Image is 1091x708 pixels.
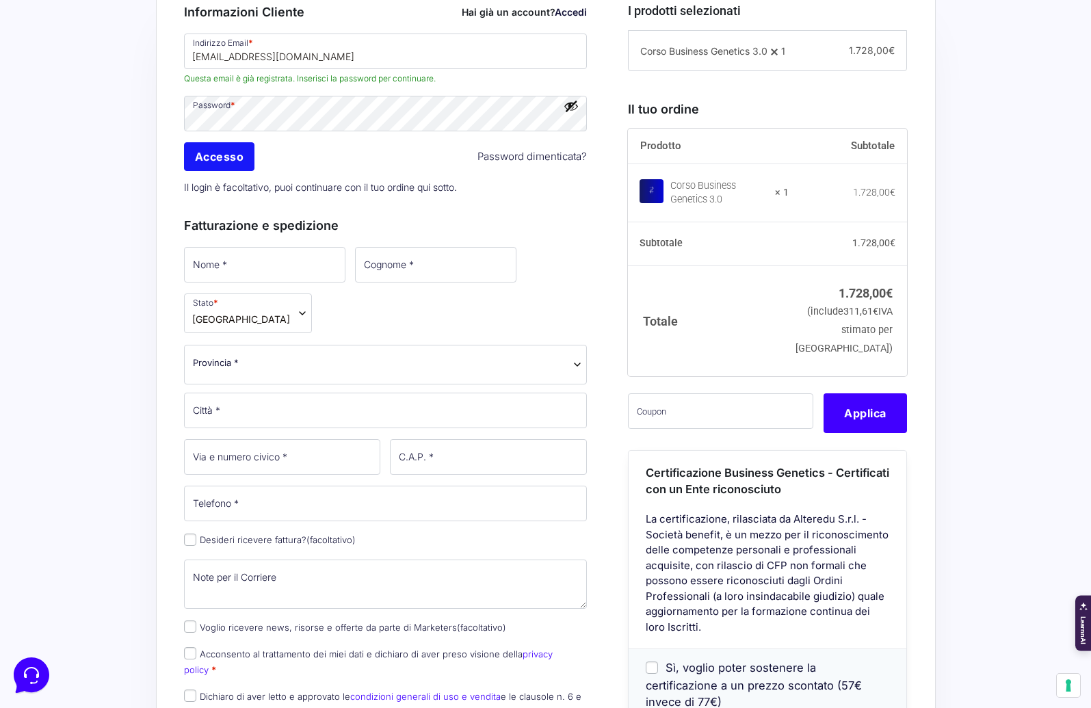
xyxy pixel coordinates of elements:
[184,345,588,384] span: Provincia
[852,237,895,248] bdi: 1.728,00
[11,439,95,471] button: Home
[22,99,49,126] img: dark
[781,45,785,57] span: 1
[889,44,895,56] span: €
[11,655,52,696] iframe: Customerly Messenger Launcher
[306,534,356,545] span: (facoltativo)
[184,393,588,428] input: Città *
[118,458,157,471] p: Messages
[184,534,196,546] input: Desideri ricevere fattura?(facoltativo)
[646,466,889,497] span: Certificazione Business Genetics - Certificati con un Ente riconosciuto
[184,690,196,702] input: Dichiaro di aver letto e approvato lecondizioni generali di uso e venditae le clausole n. 6 e 7 d...
[646,661,658,674] input: Sì, voglio poter sostenere la certificazione a un prezzo scontato (57€ invece di 77€)
[390,439,587,475] input: C.A.P. *
[849,44,895,56] span: 1.728,00
[22,137,252,164] button: Start a Conversation
[789,129,908,164] th: Subtotale
[839,286,893,300] bdi: 1.728,00
[184,620,196,633] input: Voglio ricevere news, risorse e offerte da parte di Marketers(facoltativo)
[564,99,579,114] button: Mostra password
[462,5,587,19] div: Hai già un account?
[355,247,516,283] input: Cognome *
[184,648,553,675] label: Acconsento al trattamento dei miei dati e dichiaro di aver preso visione della
[184,3,588,21] h3: Informazioni Cliente
[628,393,813,429] input: Coupon
[843,306,878,317] span: 311,61
[184,534,356,545] label: Desideri ricevere fattura?
[1078,616,1088,644] span: LearnnAI
[184,293,312,333] span: Stato
[66,99,93,126] img: dark
[670,179,766,207] div: Corso Business Genetics 3.0
[193,356,239,370] span: Provincia *
[31,221,224,235] input: Search for an Article...
[628,265,789,376] th: Totale
[179,173,592,201] p: Il login è facoltativo, puoi continuare con il tuo ordine qui sotto.
[1057,674,1080,697] button: Le tue preferenze relative al consenso per le tecnologie di tracciamento
[640,179,663,203] img: Corso Business Genetics 3.0
[628,129,789,164] th: Prodotto
[640,45,767,57] span: Corso Business Genetics 3.0
[824,393,907,433] button: Applica
[873,306,878,317] span: €
[886,286,893,300] span: €
[179,439,263,471] button: Help
[184,216,588,235] h3: Fatturazione e spedizione
[629,512,906,648] div: La certificazione, rilasciata da Alteredu S.r.l. - Società benefit, è un mezzo per il riconoscime...
[41,458,64,471] p: Home
[11,11,230,55] h2: Hello from Marketers 👋
[796,306,893,354] small: (include IVA stimato per [GEOGRAPHIC_DATA])
[890,237,895,248] span: €
[555,6,587,18] a: Accedi
[350,691,501,702] a: condizioni generali di uso e vendita
[184,73,588,85] span: Questa email è già registrata. Inserisci la password per continuare.
[184,439,381,475] input: Via e numero civico *
[192,312,290,326] span: Italia
[853,187,895,198] bdi: 1.728,00
[212,458,230,471] p: Help
[890,187,895,198] span: €
[170,192,252,202] a: Open Help Center
[184,142,255,171] input: Accesso
[98,145,192,156] span: Start a Conversation
[184,486,588,521] input: Telefono *
[775,186,789,200] strong: × 1
[184,247,345,283] input: Nome *
[184,34,588,69] input: Indirizzo Email *
[1075,595,1091,651] div: Apri il pannello di LearnnAI
[184,622,506,633] label: Voglio ricevere news, risorse e offerte da parte di Marketers
[44,99,71,126] img: dark
[22,192,93,202] span: Find an Answer
[457,622,506,633] span: (facoltativo)
[628,1,907,20] h3: I prodotti selezionati
[477,149,587,165] a: Password dimenticata?
[22,77,111,88] span: Your Conversations
[628,100,907,118] h3: Il tuo ordine
[95,439,179,471] button: Messages
[628,222,789,266] th: Subtotale
[184,647,196,659] input: Acconsento al trattamento dei miei dati e dichiaro di aver preso visione dellaprivacy policy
